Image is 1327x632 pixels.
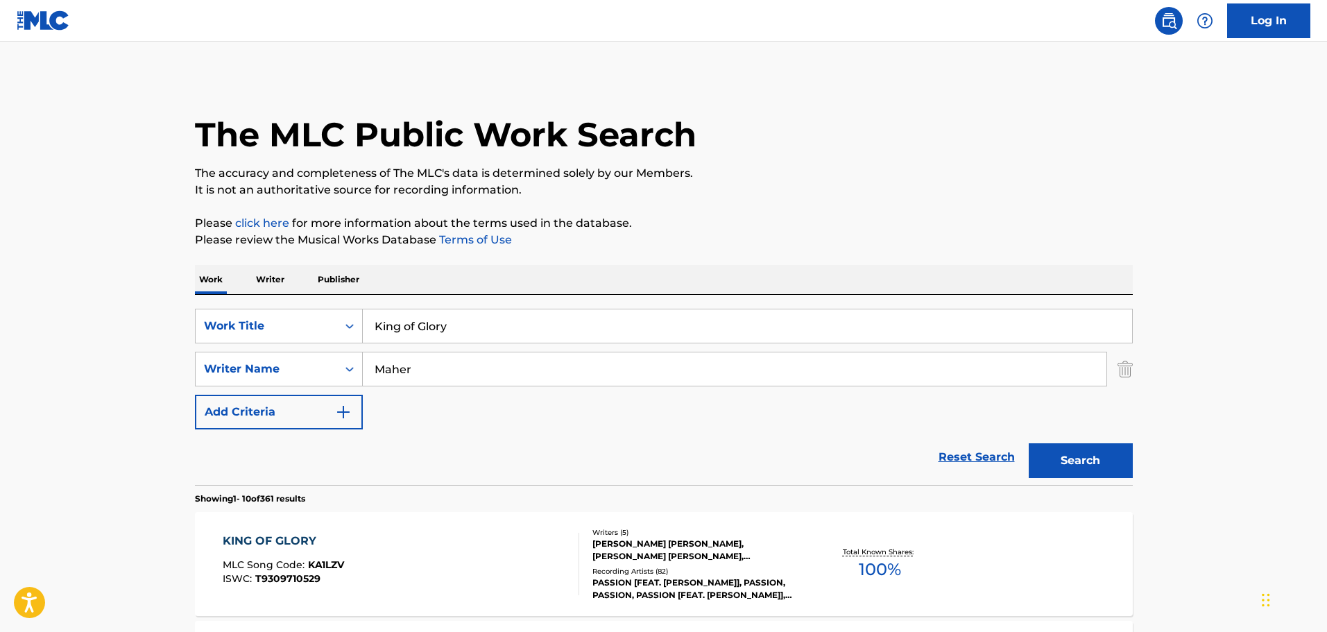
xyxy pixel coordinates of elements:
img: MLC Logo [17,10,70,31]
a: KING OF GLORYMLC Song Code:KA1LZVISWC:T9309710529Writers (5)[PERSON_NAME] [PERSON_NAME], [PERSON_... [195,512,1133,616]
p: Work [195,265,227,294]
div: KING OF GLORY [223,533,344,549]
a: Public Search [1155,7,1183,35]
div: Drag [1262,579,1270,621]
img: Delete Criterion [1118,352,1133,386]
div: Help [1191,7,1219,35]
span: KA1LZV [308,558,344,571]
div: [PERSON_NAME] [PERSON_NAME], [PERSON_NAME] [PERSON_NAME], [PERSON_NAME] III [PERSON_NAME], [PERSO... [592,538,802,563]
iframe: Chat Widget [1258,565,1327,632]
a: Reset Search [932,442,1022,472]
span: ISWC : [223,572,255,585]
p: It is not an authoritative source for recording information. [195,182,1133,198]
button: Search [1029,443,1133,478]
img: help [1197,12,1213,29]
div: Writer Name [204,361,329,377]
p: Writer [252,265,289,294]
div: Work Title [204,318,329,334]
button: Add Criteria [195,395,363,429]
h1: The MLC Public Work Search [195,114,696,155]
img: search [1161,12,1177,29]
p: Showing 1 - 10 of 361 results [195,493,305,505]
div: Recording Artists ( 82 ) [592,566,802,577]
p: Please for more information about the terms used in the database. [195,215,1133,232]
div: Writers ( 5 ) [592,527,802,538]
p: Please review the Musical Works Database [195,232,1133,248]
img: 9d2ae6d4665cec9f34b9.svg [335,404,352,420]
div: PASSION [FEAT. [PERSON_NAME]], PASSION, PASSION, PASSION [FEAT. [PERSON_NAME]], PASSION [FEAT. [P... [592,577,802,601]
form: Search Form [195,309,1133,485]
a: Log In [1227,3,1310,38]
span: MLC Song Code : [223,558,308,571]
p: The accuracy and completeness of The MLC's data is determined solely by our Members. [195,165,1133,182]
a: click here [235,216,289,230]
p: Publisher [314,265,363,294]
a: Terms of Use [436,233,512,246]
span: T9309710529 [255,572,320,585]
span: 100 % [859,557,901,582]
p: Total Known Shares: [843,547,917,557]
